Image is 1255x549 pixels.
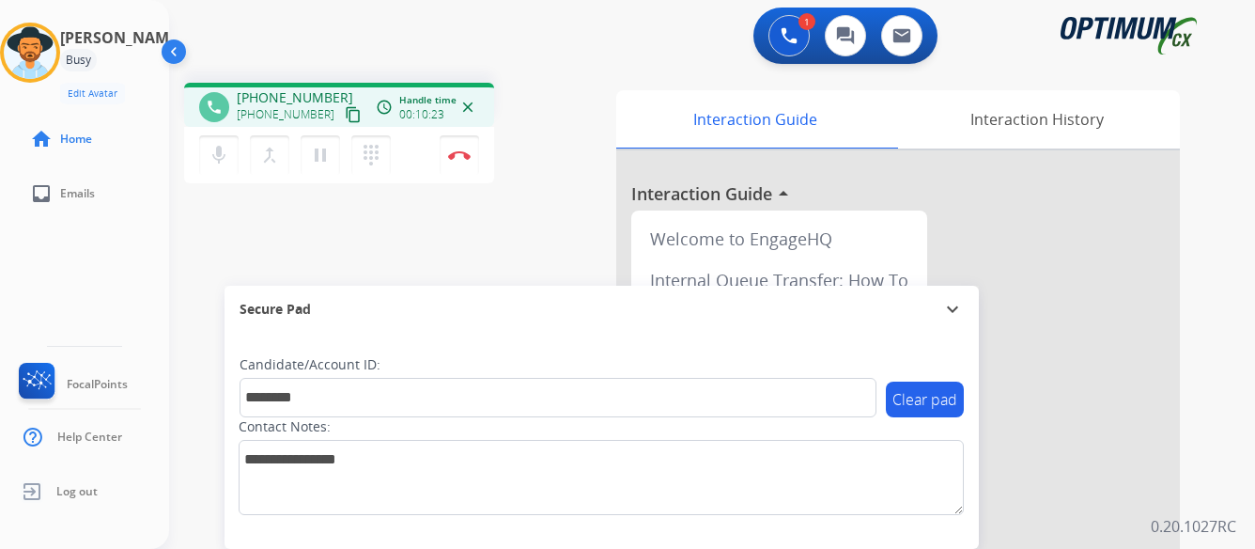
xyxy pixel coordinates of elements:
[893,90,1180,149] div: Interaction History
[345,106,362,123] mat-icon: content_copy
[616,90,893,149] div: Interaction Guide
[399,93,457,107] span: Handle time
[60,83,125,104] button: Edit Avatar
[30,182,53,205] mat-icon: inbox
[1151,515,1236,538] p: 0.20.1027RC
[798,13,815,30] div: 1
[206,99,223,116] mat-icon: phone
[886,382,964,417] button: Clear pad
[309,144,332,166] mat-icon: pause
[639,218,920,259] div: Welcome to EngageHQ
[237,107,334,122] span: [PHONE_NUMBER]
[60,26,182,49] h3: [PERSON_NAME]
[57,430,122,445] span: Help Center
[639,259,920,301] div: Internal Queue Transfer: How To
[60,49,97,71] div: Busy
[258,144,281,166] mat-icon: merge_type
[360,144,382,166] mat-icon: dialpad
[240,355,380,374] label: Candidate/Account ID:
[459,99,476,116] mat-icon: close
[60,132,92,147] span: Home
[376,99,393,116] mat-icon: access_time
[56,484,98,499] span: Log out
[208,144,230,166] mat-icon: mic
[30,128,53,150] mat-icon: home
[15,363,128,406] a: FocalPoints
[448,150,471,160] img: control
[237,88,353,107] span: [PHONE_NUMBER]
[399,107,444,122] span: 00:10:23
[239,417,331,436] label: Contact Notes:
[941,298,964,321] mat-icon: expand_more
[60,186,95,201] span: Emails
[67,377,128,392] span: FocalPoints
[4,26,56,79] img: avatar
[240,300,311,319] span: Secure Pad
